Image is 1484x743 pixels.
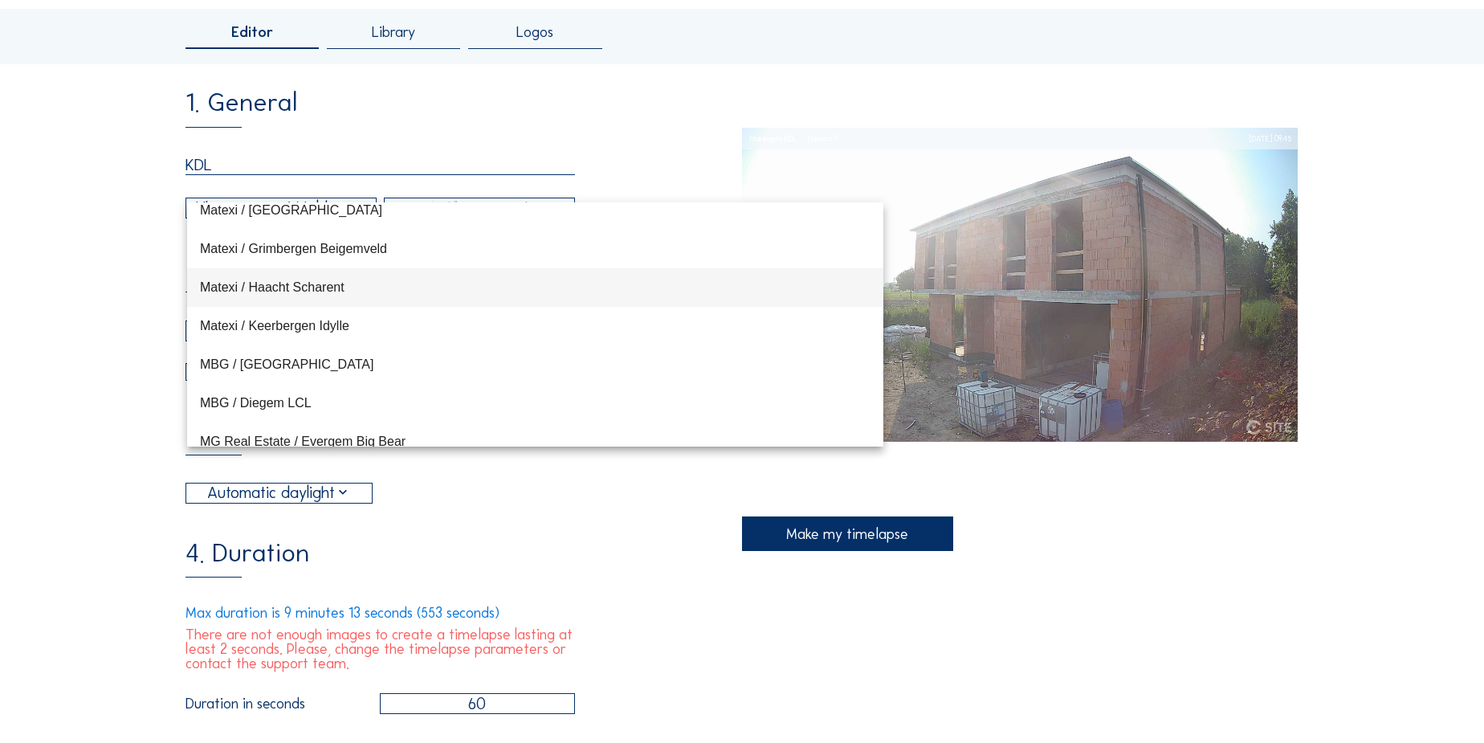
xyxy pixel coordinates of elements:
div: Camera 1 [465,201,528,215]
div: There are not enough images to create a timelapse lasting at least 2 seconds. Please, change the ... [185,627,575,671]
div: 1. General [185,90,297,127]
div: Automatic daylight [186,484,372,503]
img: Image [742,128,1298,443]
div: Max duration is 9 minutes 13 seconds (553 seconds) [185,606,575,620]
div: Camera 1 [797,128,837,150]
input: Name [185,155,575,175]
img: selected_image_1449 [432,201,458,215]
div: MG Real Estate / Evergem Big Bear [200,434,870,449]
div: [DATE] 09:45 [1250,128,1291,150]
div: Matexi / Keerbergen Idylle [200,318,870,333]
div: Nk company / Maldegem KDL [196,196,366,220]
div: Matexi / Haacht Scharent [200,280,870,295]
div: 4. Duration [185,541,309,578]
div: 3. Hour range [185,418,340,455]
div: MBG / Diegem LCL [200,395,870,410]
label: Duration in seconds [185,696,380,711]
div: Maldegem KDL [749,128,797,150]
div: 2. Date [185,255,265,292]
div: Automatic daylight [207,481,351,505]
span: Editor [231,25,273,39]
div: MBG / [GEOGRAPHIC_DATA] [200,357,870,372]
div: Make my timelapse [742,516,953,551]
input: Start date [185,320,377,341]
div: selected_image_1449Camera 1 [385,198,574,218]
div: Matexi / [GEOGRAPHIC_DATA] [200,202,870,218]
span: Logos [516,25,553,39]
div: Nk company / Maldegem KDL [186,198,376,218]
div: Matexi / Grimbergen Beigemveld [200,241,870,256]
img: C-Site Logo [1246,420,1290,435]
span: Library [372,25,415,39]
